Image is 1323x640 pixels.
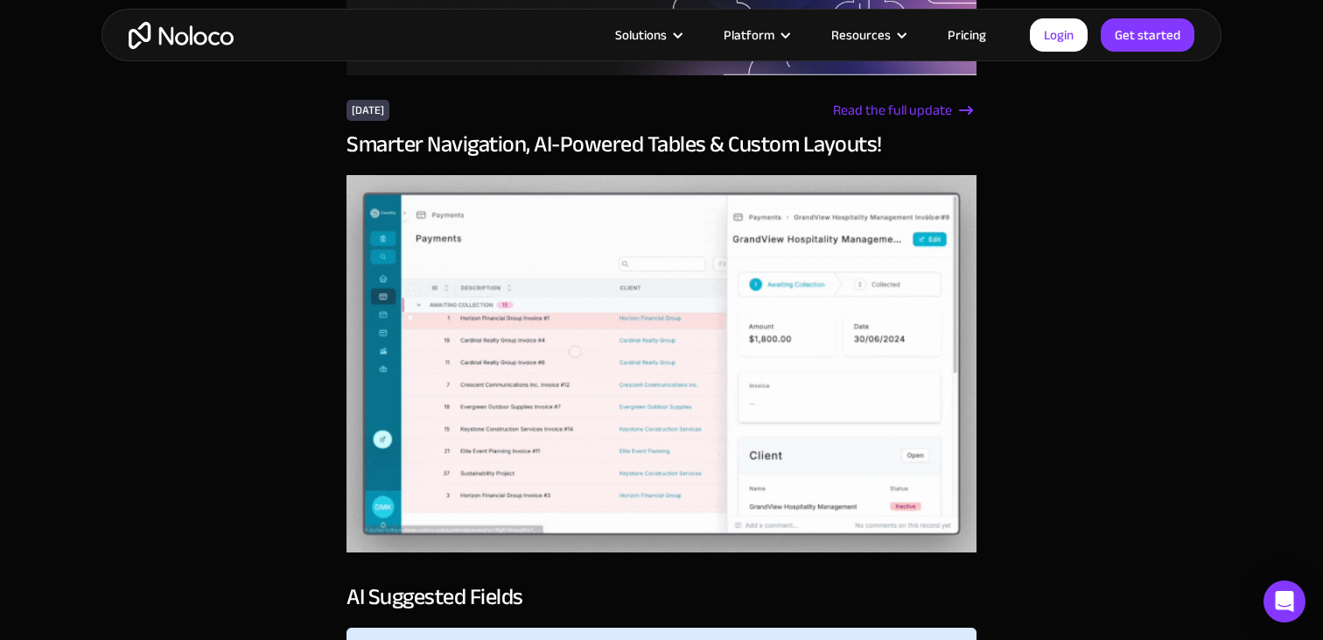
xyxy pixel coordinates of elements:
div: Resources [831,24,891,46]
h3: AI Suggested Fields [346,584,976,610]
a: Pricing [926,24,1008,46]
a: home [129,22,234,49]
div: Resources [809,24,926,46]
div: Solutions [593,24,702,46]
a: Login [1030,18,1088,52]
a: [DATE]Read the full update [346,100,976,121]
h3: Smarter Navigation, AI-Powered Tables & Custom Layouts! [346,131,976,158]
div: Read the full update [833,100,952,121]
div: Open Intercom Messenger [1263,580,1305,622]
div: Platform [724,24,774,46]
a: Get started [1101,18,1194,52]
div: Platform [702,24,809,46]
div: Solutions [615,24,667,46]
div: [DATE] [346,100,389,121]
